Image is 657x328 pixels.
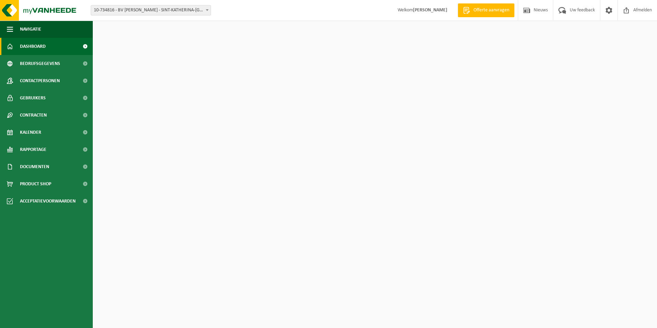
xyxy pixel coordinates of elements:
a: Offerte aanvragen [458,3,514,17]
span: Gebruikers [20,89,46,107]
strong: [PERSON_NAME] [413,8,447,13]
span: Acceptatievoorwaarden [20,193,76,210]
span: 10-734816 - BV CARION JOERI - SINT-KATHERINA-LOMBEEK [91,6,211,15]
span: Dashboard [20,38,46,55]
span: Contracten [20,107,47,124]
span: Bedrijfsgegevens [20,55,60,72]
span: Rapportage [20,141,46,158]
span: Kalender [20,124,41,141]
span: Contactpersonen [20,72,60,89]
span: Navigatie [20,21,41,38]
span: Offerte aanvragen [472,7,511,14]
span: Product Shop [20,175,51,193]
span: Documenten [20,158,49,175]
